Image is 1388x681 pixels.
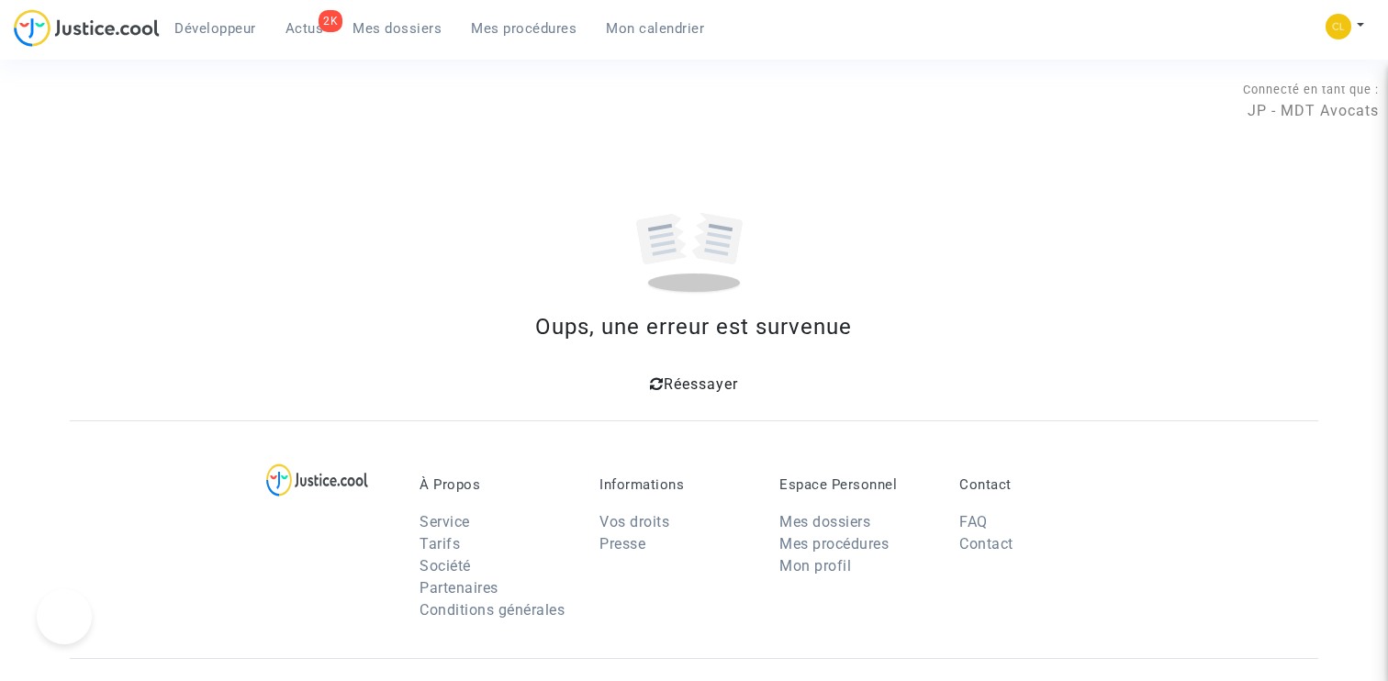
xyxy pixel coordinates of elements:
a: Mon profil [779,557,851,575]
a: Développeur [160,15,271,42]
span: Actus [285,20,324,37]
img: jc-logo.svg [14,9,160,47]
p: Informations [599,476,752,493]
a: Presse [599,535,645,553]
a: Mes dossiers [338,15,456,42]
div: Oups, une erreur est survenue [70,310,1319,343]
img: logo-lg.svg [266,463,368,497]
a: Vos droits [599,513,669,530]
a: Mon calendrier [591,15,719,42]
a: Mes procédures [456,15,591,42]
p: À Propos [420,476,572,493]
a: Service [420,513,470,530]
span: Réessayer [664,375,738,393]
span: Mon calendrier [606,20,704,37]
span: Mes dossiers [353,20,442,37]
img: f0b917ab549025eb3af43f3c4438ad5d [1326,14,1351,39]
a: Société [420,557,471,575]
div: 2K [319,10,342,32]
a: Conditions générales [420,601,565,619]
p: Contact [959,476,1112,493]
iframe: Help Scout Beacon - Open [37,589,92,644]
a: Partenaires [420,579,498,597]
p: Espace Personnel [779,476,932,493]
a: Contact [959,535,1013,553]
span: Développeur [174,20,256,37]
span: Mes procédures [471,20,576,37]
a: Mes procédures [779,535,889,553]
a: Tarifs [420,535,460,553]
a: Mes dossiers [779,513,870,530]
a: FAQ [959,513,988,530]
a: 2KActus [271,15,339,42]
span: Connecté en tant que : [1243,83,1379,96]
